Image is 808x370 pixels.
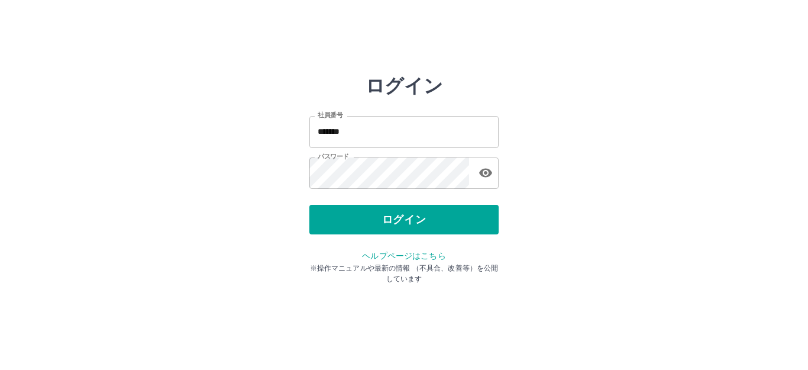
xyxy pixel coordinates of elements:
button: ログイン [309,205,499,234]
p: ※操作マニュアルや最新の情報 （不具合、改善等）を公開しています [309,263,499,284]
a: ヘルプページはこちら [362,251,445,260]
h2: ログイン [366,75,443,97]
label: パスワード [318,152,349,161]
label: 社員番号 [318,111,342,120]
